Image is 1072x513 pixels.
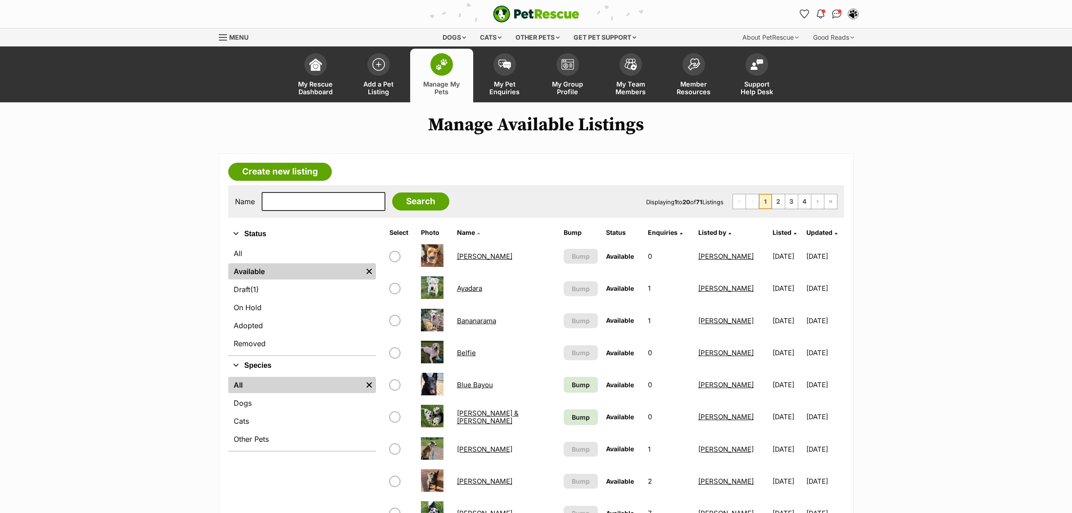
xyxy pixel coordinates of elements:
span: My Team Members [611,80,651,96]
a: Dogs [228,395,376,411]
a: [PERSON_NAME] [457,445,512,453]
span: Bump [572,252,590,261]
td: [DATE] [806,241,843,272]
div: Species [228,375,376,451]
span: Menu [229,33,249,41]
a: My Rescue Dashboard [284,49,347,102]
a: Available [228,263,362,279]
td: 1 [644,273,693,304]
button: Bump [564,474,598,489]
a: My Team Members [599,49,662,102]
a: Blue Bayou [457,380,493,389]
span: Available [606,316,634,324]
a: Member Resources [662,49,725,102]
td: [DATE] [769,241,805,272]
strong: 1 [674,198,677,206]
a: On Hold [228,299,376,316]
a: Next page [811,194,824,209]
button: Notifications [814,7,828,21]
span: Listed by [698,229,726,236]
button: My account [846,7,860,21]
a: Belfie [457,348,476,357]
a: Bump [564,409,598,425]
td: [DATE] [769,466,805,497]
span: Bump [572,348,590,357]
input: Search [392,192,449,211]
a: Listed [773,229,796,236]
span: Previous page [746,194,759,209]
a: Page 3 [785,194,798,209]
td: [DATE] [806,466,843,497]
img: manage-my-pets-icon-02211641906a0b7f246fdf0571729dbe1e7629f14944591b6c1af311fb30b64b.svg [435,59,448,70]
span: Bump [572,476,590,486]
span: Page 1 [759,194,772,209]
td: [DATE] [769,369,805,400]
strong: 20 [683,198,690,206]
td: 0 [644,241,693,272]
span: Manage My Pets [421,80,462,96]
a: Remove filter [362,377,376,393]
span: My Rescue Dashboard [295,80,336,96]
a: Enquiries [648,229,683,236]
a: Menu [219,28,255,45]
span: translation missing: en.admin.listings.index.attributes.enquiries [648,229,678,236]
a: [PERSON_NAME] [457,252,512,261]
a: Bananarama [457,316,496,325]
a: Last page [824,194,837,209]
span: Available [606,252,634,260]
span: Listed [773,229,792,236]
span: Bump [572,412,590,422]
span: Displaying to of Listings [646,198,724,206]
a: Support Help Desk [725,49,788,102]
a: My Group Profile [536,49,599,102]
td: [DATE] [806,401,843,432]
span: Bump [572,316,590,325]
span: Member Resources [674,80,714,96]
img: chat-41dd97257d64d25036548639549fe6c8038ab92f7586957e7f3b1b290dea8141.svg [832,9,841,18]
div: Good Reads [807,28,860,46]
span: Available [606,413,634,421]
td: [DATE] [806,273,843,304]
td: [DATE] [806,305,843,336]
span: Available [606,349,634,357]
img: pet-enquiries-icon-7e3ad2cf08bfb03b45e93fb7055b45f3efa6380592205ae92323e6603595dc1f.svg [498,60,511,69]
a: Manage My Pets [410,49,473,102]
span: (1) [250,284,259,295]
a: Updated [806,229,837,236]
img: add-pet-listing-icon-0afa8454b4691262ce3f59096e99ab1cd57d4a30225e0717b998d2c9b9846f56.svg [372,58,385,71]
span: Available [606,445,634,453]
span: Add a Pet Listing [358,80,399,96]
td: [DATE] [769,401,805,432]
th: Bump [560,225,602,240]
a: Removed [228,335,376,352]
a: Conversations [830,7,844,21]
th: Photo [417,225,452,240]
div: Get pet support [567,28,642,46]
span: Available [606,381,634,389]
span: My Pet Enquiries [484,80,525,96]
strong: 71 [696,198,702,206]
td: 1 [644,305,693,336]
a: All [228,377,362,393]
td: [DATE] [806,337,843,368]
a: [PERSON_NAME] [698,380,754,389]
td: [DATE] [806,434,843,465]
nav: Pagination [733,194,837,209]
a: Adopted [228,317,376,334]
img: dashboard-icon-eb2f2d2d3e046f16d808141f083e7271f6b2e854fb5c12c21221c1fb7104beca.svg [309,58,322,71]
a: [PERSON_NAME] [457,477,512,486]
button: Species [228,360,376,371]
button: Bump [564,249,598,264]
span: My Group Profile [547,80,588,96]
a: Listed by [698,229,731,236]
span: Support Help Desk [737,80,777,96]
a: Page 2 [772,194,785,209]
a: Draft [228,281,376,298]
img: group-profile-icon-3fa3cf56718a62981997c0bc7e787c4b2cf8bcc04b72c1350f741eb67cf2f40e.svg [561,59,574,70]
td: [DATE] [769,434,805,465]
th: Status [602,225,644,240]
button: Bump [564,442,598,457]
div: Status [228,243,376,355]
div: About PetRescue [736,28,805,46]
button: Status [228,228,376,240]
